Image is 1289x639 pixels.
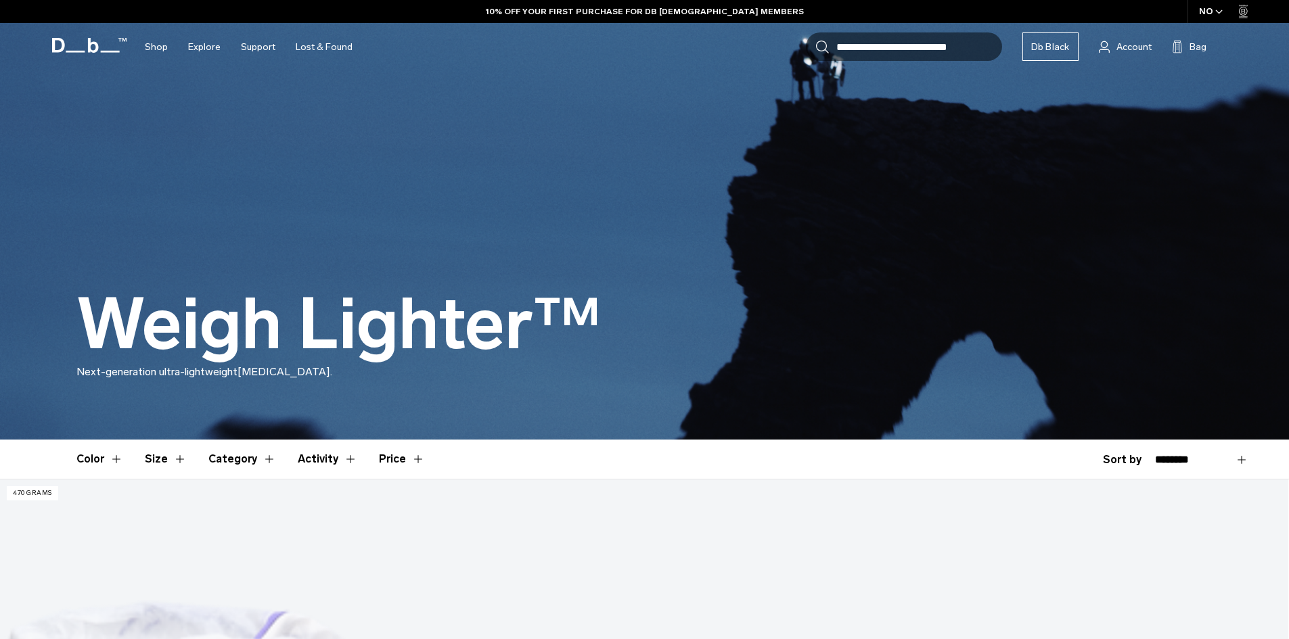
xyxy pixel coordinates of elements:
p: 470 grams [7,486,58,500]
span: Account [1116,40,1152,54]
span: Next-generation ultra-lightweight [76,365,238,378]
h1: Weigh Lighter™ [76,285,601,364]
nav: Main Navigation [135,23,363,71]
button: Toggle Price [379,440,425,479]
a: Account [1099,39,1152,55]
a: 10% OFF YOUR FIRST PURCHASE FOR DB [DEMOGRAPHIC_DATA] MEMBERS [486,5,804,18]
span: Bag [1190,40,1206,54]
a: Lost & Found [296,23,353,71]
button: Bag [1172,39,1206,55]
a: Explore [188,23,221,71]
button: Toggle Filter [76,440,123,479]
button: Toggle Filter [208,440,276,479]
button: Toggle Filter [298,440,357,479]
a: Db Black [1022,32,1079,61]
a: Shop [145,23,168,71]
a: Support [241,23,275,71]
button: Toggle Filter [145,440,187,479]
span: [MEDICAL_DATA]. [238,365,332,378]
